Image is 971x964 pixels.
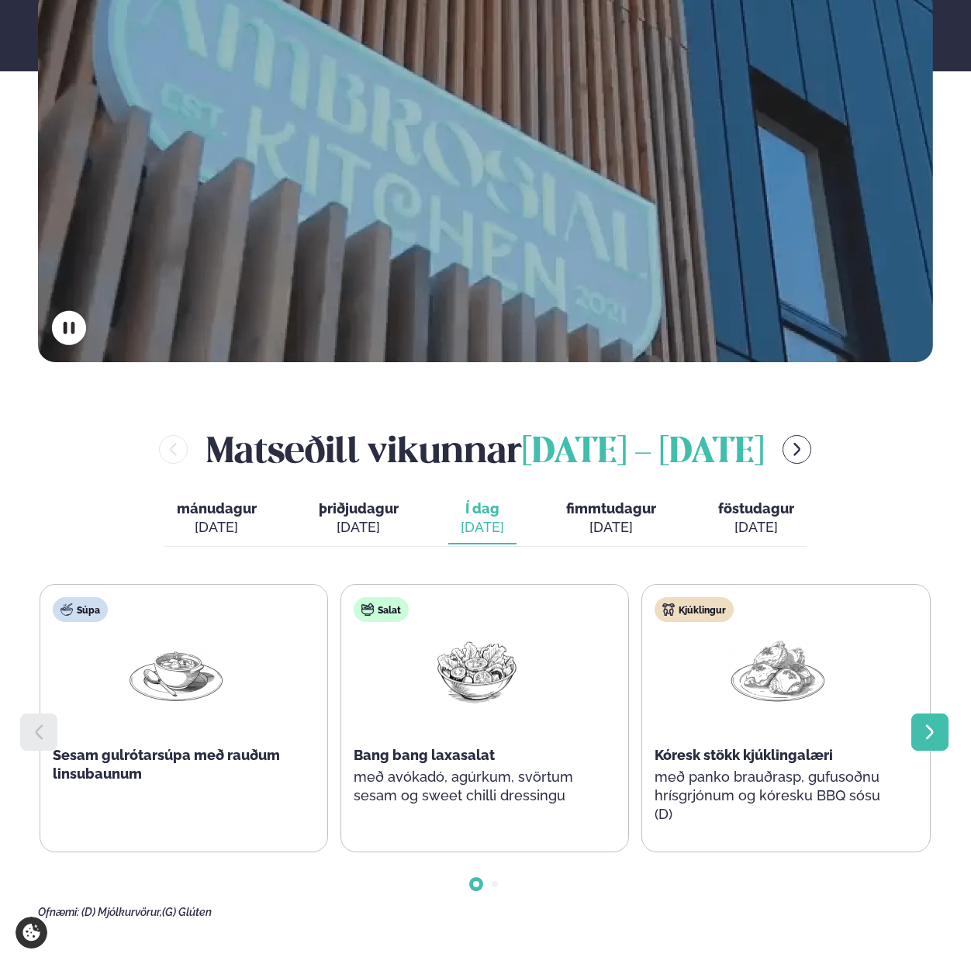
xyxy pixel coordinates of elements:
span: (D) Mjólkurvörur, [81,906,162,918]
span: Kóresk stökk kjúklingalæri [655,747,833,763]
p: með avókadó, agúrkum, svörtum sesam og sweet chilli dressingu [354,768,600,805]
div: [DATE] [177,518,257,537]
button: föstudagur [DATE] [706,493,807,544]
div: Kjúklingur [655,597,734,622]
span: Í dag [461,499,504,518]
span: föstudagur [718,500,794,517]
button: fimmtudagur [DATE] [554,493,669,544]
h2: Matseðill vikunnar [206,424,764,475]
img: Soup.png [126,634,226,707]
button: Í dag [DATE] [448,493,517,544]
span: fimmtudagur [566,500,656,517]
span: Bang bang laxasalat [354,747,495,763]
span: Sesam gulrótarsúpa með rauðum linsubaunum [53,747,280,782]
span: (G) Glúten [162,906,212,918]
img: soup.svg [60,603,73,616]
img: salad.svg [361,603,374,616]
span: [DATE] - [DATE] [522,436,764,470]
button: þriðjudagur [DATE] [306,493,411,544]
div: [DATE] [718,518,794,537]
span: Go to slide 2 [492,881,498,887]
button: menu-btn-right [783,435,811,464]
div: [DATE] [461,518,504,537]
p: með panko brauðrasp, gufusoðnu hrísgrjónum og kóresku BBQ sósu (D) [655,768,901,824]
a: Cookie settings [16,917,47,948]
div: [DATE] [566,518,656,537]
img: Chicken-thighs.png [728,634,828,707]
div: Súpa [53,597,108,622]
span: Go to slide 1 [473,881,479,887]
div: [DATE] [319,518,399,537]
img: Salad.png [427,634,527,707]
button: menu-btn-left [159,435,188,464]
span: mánudagur [177,500,257,517]
span: þriðjudagur [319,500,399,517]
img: chicken.svg [662,603,675,616]
span: Ofnæmi: [38,906,79,918]
button: mánudagur [DATE] [164,493,269,544]
div: Salat [354,597,409,622]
